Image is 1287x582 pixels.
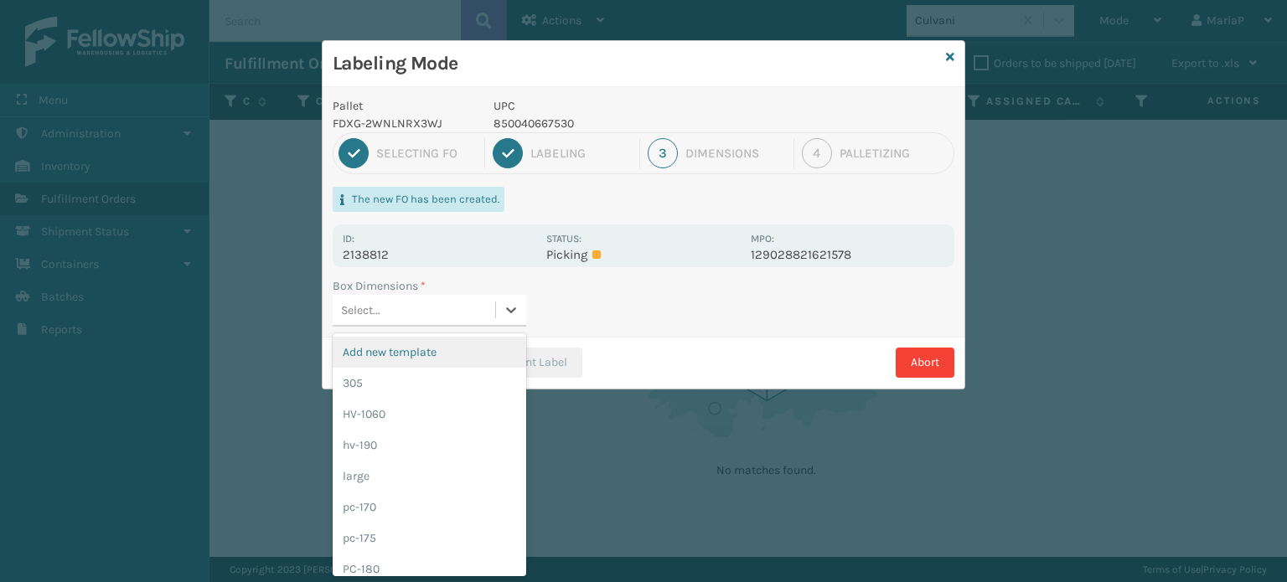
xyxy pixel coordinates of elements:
div: 305 [333,368,526,399]
div: 1 [339,138,369,168]
p: Picking [546,247,740,262]
div: 4 [802,138,832,168]
div: hv-190 [333,430,526,461]
div: HV-1060 [333,399,526,430]
button: Abort [896,348,954,378]
div: large [333,461,526,492]
div: Dimensions [685,146,786,161]
div: Labeling [530,146,631,161]
div: Selecting FO [376,146,477,161]
div: 2 [493,138,523,168]
div: Palletizing [840,146,948,161]
p: 129028821621578 [751,247,944,262]
p: UPC [494,97,741,115]
button: Print Label [479,348,582,378]
label: Status: [546,233,581,245]
label: MPO: [751,233,774,245]
p: FDXG-2WNLNRX3WJ [333,115,473,132]
div: pc-170 [333,492,526,523]
div: Add new template [333,337,526,368]
p: The new FO has been created. [352,192,499,207]
p: Pallet [333,97,473,115]
h3: Labeling Mode [333,51,939,76]
label: Id: [343,233,354,245]
div: 3 [648,138,678,168]
div: pc-175 [333,523,526,554]
p: 2138812 [343,247,536,262]
div: Select... [341,301,380,319]
p: 850040667530 [494,115,741,132]
label: Box Dimensions [333,277,426,295]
